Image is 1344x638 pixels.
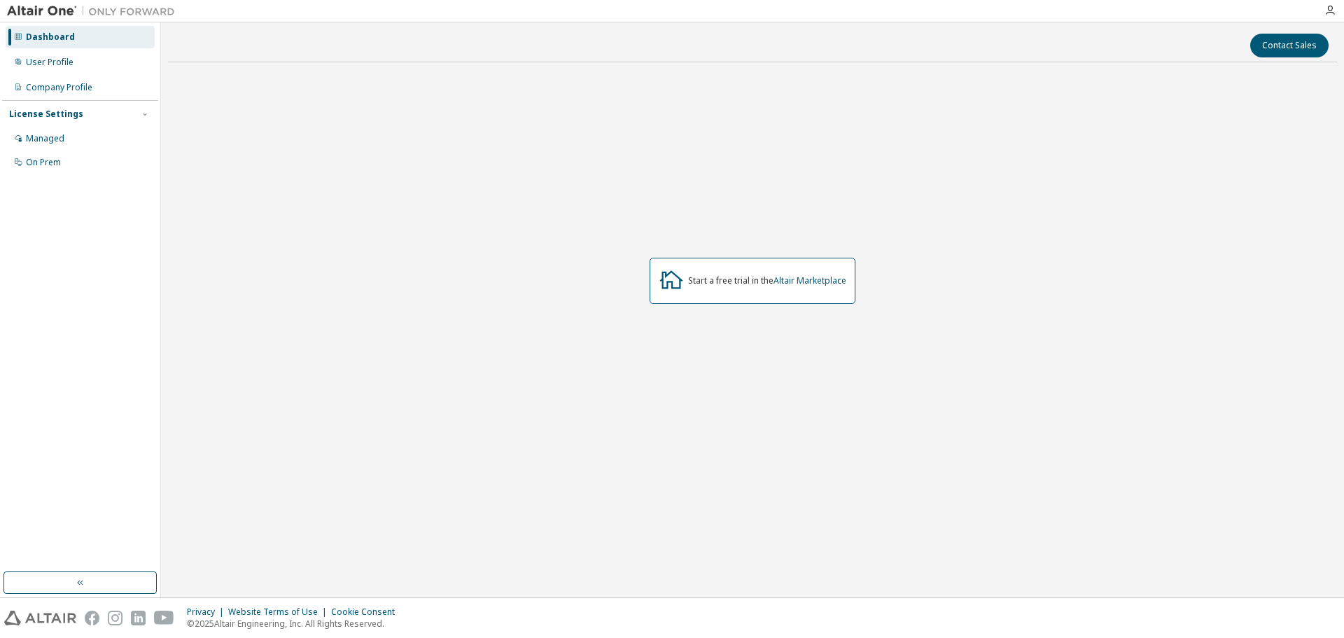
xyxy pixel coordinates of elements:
p: © 2025 Altair Engineering, Inc. All Rights Reserved. [187,618,403,630]
img: linkedin.svg [131,611,146,625]
img: youtube.svg [154,611,174,625]
img: altair_logo.svg [4,611,76,625]
img: facebook.svg [85,611,99,625]
div: On Prem [26,157,61,168]
div: Managed [26,133,64,144]
div: User Profile [26,57,73,68]
a: Altair Marketplace [773,275,846,286]
div: Website Terms of Use [228,606,331,618]
img: Altair One [7,4,182,18]
img: instagram.svg [108,611,122,625]
button: Contact Sales [1250,34,1329,57]
div: Company Profile [26,82,92,93]
div: Dashboard [26,32,75,43]
div: License Settings [9,109,83,120]
div: Privacy [187,606,228,618]
div: Cookie Consent [331,606,403,618]
div: Start a free trial in the [688,275,846,286]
